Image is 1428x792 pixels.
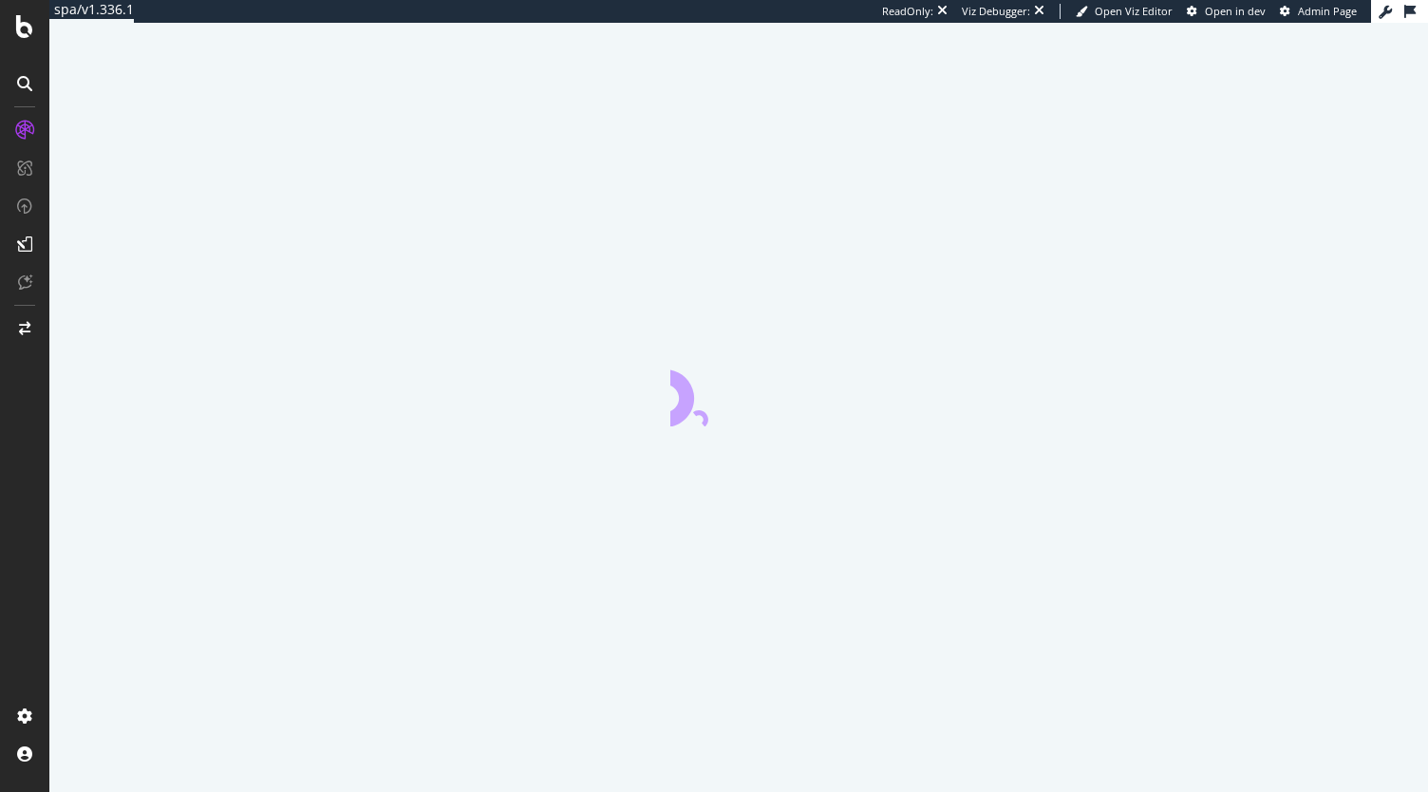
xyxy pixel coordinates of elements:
[1298,4,1357,18] span: Admin Page
[1095,4,1173,18] span: Open Viz Editor
[1076,4,1173,19] a: Open Viz Editor
[670,358,807,426] div: animation
[1280,4,1357,19] a: Admin Page
[962,4,1030,19] div: Viz Debugger:
[1205,4,1266,18] span: Open in dev
[882,4,933,19] div: ReadOnly:
[1187,4,1266,19] a: Open in dev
